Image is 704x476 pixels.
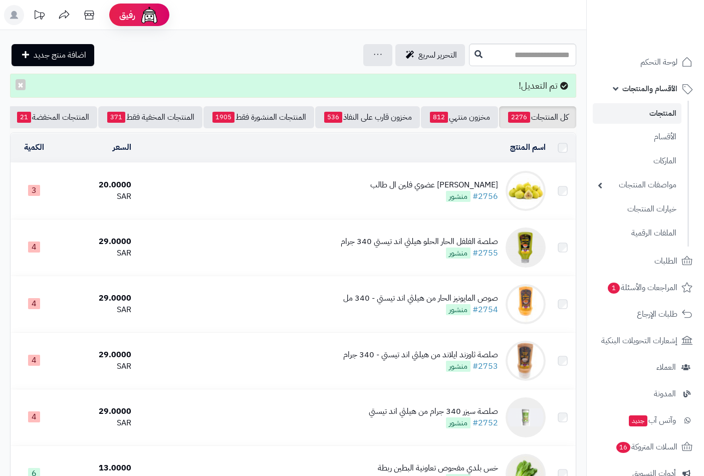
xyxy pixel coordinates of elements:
[28,411,40,422] span: 4
[654,254,677,268] span: الطلبات
[593,355,698,379] a: العملاء
[593,408,698,432] a: وآتس آبجديد
[593,150,681,172] a: الماركات
[506,341,546,381] img: صلصة ثاوزند ايلاند من هيلثي اند تيستي - 340 جرام
[607,281,677,295] span: المراجعات والأسئلة
[8,106,97,128] a: المنتجات المخفضة21
[446,417,471,428] span: منشور
[24,141,44,153] a: الكمية
[637,307,677,321] span: طلبات الإرجاع
[139,5,159,25] img: ai-face.png
[28,298,40,309] span: 4
[28,242,40,253] span: 4
[593,50,698,74] a: لوحة التحكم
[378,462,498,474] div: خس بلدي مفحوص تعاونية البطين ربطة
[12,44,94,66] a: اضافة منتج جديد
[62,361,131,372] div: SAR
[654,387,676,401] span: المدونة
[421,106,498,128] a: مخزون منتهي812
[62,417,131,429] div: SAR
[473,360,498,372] a: #2753
[10,74,576,98] div: تم التعديل!
[593,382,698,406] a: المدونة
[593,249,698,273] a: الطلبات
[62,406,131,417] div: 29.0000
[593,435,698,459] a: السلات المتروكة16
[506,171,546,211] img: تين اصفر عضوي فلين ال طالب
[324,112,342,123] span: 536
[622,82,677,96] span: الأقسام والمنتجات
[616,441,630,452] span: 16
[593,126,681,148] a: الأقسام
[510,141,546,153] a: اسم المنتج
[62,236,131,248] div: 29.0000
[593,103,681,124] a: المنتجات
[446,304,471,315] span: منشور
[62,248,131,259] div: SAR
[343,349,498,361] div: صلصة ثاوزند ايلاند من هيلثي اند تيستي - 340 جرام
[629,415,647,426] span: جديد
[418,49,457,61] span: التحرير لسريع
[593,174,681,196] a: مواصفات المنتجات
[341,236,498,248] div: صلصة الفلفل الحار الحلو هيلثي اند تيستي 340 جرام
[446,191,471,202] span: منشور
[17,112,31,123] span: 21
[28,185,40,196] span: 3
[107,112,125,123] span: 371
[119,9,135,21] span: رفيق
[446,248,471,259] span: منشور
[62,304,131,316] div: SAR
[62,462,131,474] div: 13.0000
[315,106,420,128] a: مخزون قارب على النفاذ536
[203,106,314,128] a: المنتجات المنشورة فقط1905
[473,190,498,202] a: #2756
[370,179,498,191] div: [PERSON_NAME] عضوي فلين ال طالب
[601,334,677,348] span: إشعارات التحويلات البنكية
[656,360,676,374] span: العملاء
[430,112,448,123] span: 812
[636,8,694,29] img: logo-2.png
[16,79,26,90] button: ×
[593,302,698,326] a: طلبات الإرجاع
[473,417,498,429] a: #2752
[98,106,202,128] a: المنتجات المخفية فقط371
[34,49,86,61] span: اضافة منتج جديد
[499,106,576,128] a: كل المنتجات2276
[28,355,40,366] span: 4
[473,304,498,316] a: #2754
[506,227,546,268] img: صلصة الفلفل الحار الحلو هيلثي اند تيستي 340 جرام
[615,440,677,454] span: السلات المتروكة
[62,349,131,361] div: 29.0000
[62,293,131,304] div: 29.0000
[628,413,676,427] span: وآتس آب
[593,329,698,353] a: إشعارات التحويلات البنكية
[62,191,131,202] div: SAR
[27,5,52,28] a: تحديثات المنصة
[212,112,234,123] span: 1905
[593,222,681,244] a: الملفات الرقمية
[395,44,465,66] a: التحرير لسريع
[506,284,546,324] img: صوص المايونيز الحار من هيلثي اند تيستي - 340 مل
[608,282,620,293] span: 1
[593,198,681,220] a: خيارات المنتجات
[473,247,498,259] a: #2755
[508,112,530,123] span: 2276
[369,406,498,417] div: صلصة سيزر 340 جرام من هيلثي اند تيستي
[640,55,677,69] span: لوحة التحكم
[506,397,546,437] img: صلصة سيزر 340 جرام من هيلثي اند تيستي
[113,141,131,153] a: السعر
[62,179,131,191] div: 20.0000
[446,361,471,372] span: منشور
[343,293,498,304] div: صوص المايونيز الحار من هيلثي اند تيستي - 340 مل
[593,276,698,300] a: المراجعات والأسئلة1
